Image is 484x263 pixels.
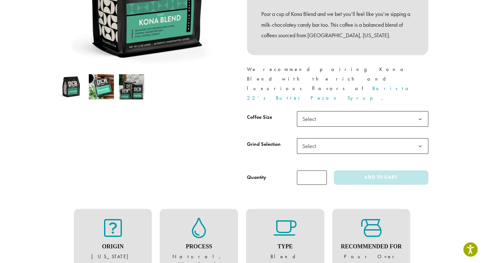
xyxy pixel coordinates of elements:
[89,74,114,99] img: Kona Blend - Image 2
[252,218,318,260] figure: Blend
[80,243,146,250] h4: Origin
[247,65,428,103] p: We recommend pairing Kona Blend with the rich and luxurious flavors of .
[252,243,318,250] h4: Type
[300,113,322,125] span: Select
[334,170,428,185] button: Add to cart
[166,243,232,250] h4: Process
[247,174,266,181] div: Quantity
[59,74,84,99] img: Kona Blend
[300,140,322,152] span: Select
[80,218,146,260] figure: [US_STATE]
[297,111,428,127] span: Select
[247,140,297,149] label: Grind Selection
[297,138,428,154] span: Select
[339,218,404,260] figure: Pour Over
[261,9,414,41] p: Pour a cup of Kona Blend and we bet you’ll feel like you’re sipping a milk-chocolatey candy bar t...
[297,170,327,185] input: Product quantity
[119,74,144,99] img: Kona Blend - Image 3
[247,113,297,122] label: Coffee Size
[339,243,404,250] h4: Recommended For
